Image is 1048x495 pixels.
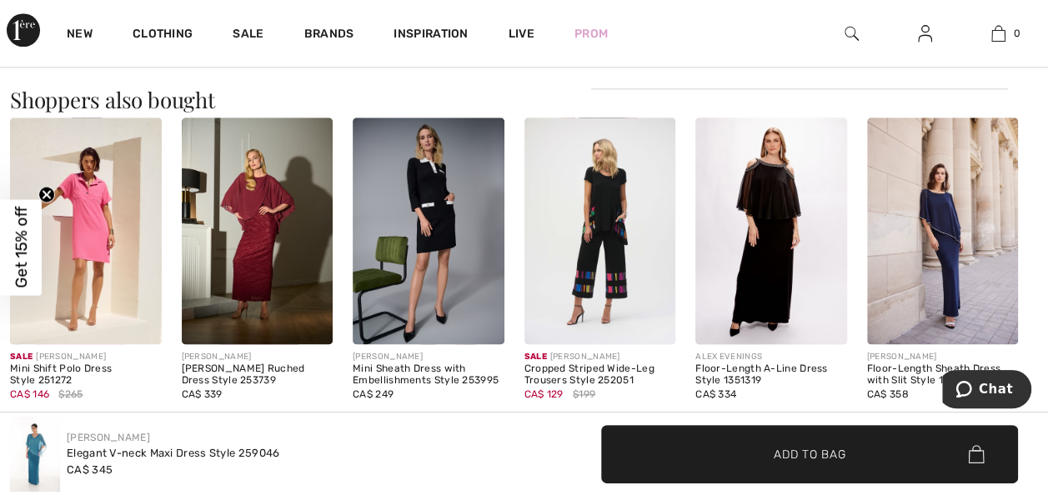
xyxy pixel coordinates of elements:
span: Sale [524,352,547,362]
img: Maxi Sheath Ruched Dress Style 253739 [182,117,333,344]
span: CA$ 345 [67,463,113,476]
h3: Shoppers also bought [10,89,1038,111]
span: CA$ 146 [10,388,49,400]
button: Add to Bag [601,425,1018,483]
div: Floor-Length A-Line Dress Style 1351319 [695,363,847,387]
div: [PERSON_NAME] [867,351,1019,363]
img: Mini Shift Polo Dress Style 251272 [10,117,162,344]
span: Add to Bag [774,445,845,462]
a: Sale [233,27,263,44]
span: CA$ 339 [182,388,223,400]
img: Bag.svg [968,445,984,463]
a: Prom [574,25,608,42]
div: [PERSON_NAME] [10,351,162,363]
img: Elegant V-Neck Maxi Dress Style 259046 [10,417,60,492]
a: 0 [962,23,1034,43]
div: Mini Sheath Dress with Embellishments Style 253995 [353,363,504,387]
a: Live [509,25,534,42]
div: [PERSON_NAME] Ruched Dress Style 253739 [182,363,333,387]
div: [PERSON_NAME] [524,351,676,363]
img: My Bag [991,23,1005,43]
span: $265 [58,387,83,402]
img: search the website [845,23,859,43]
span: 0 [1014,26,1020,41]
div: Floor-Length Sheath Dress with Slit Style 179257 [867,363,1019,387]
span: CA$ 358 [867,388,909,400]
img: Mini Sheath Dress with Embellishments Style 253995 [353,117,504,344]
img: Floor-Length Sheath Dress with Slit Style 179257 [867,117,1019,344]
a: Sign In [905,23,945,44]
a: [PERSON_NAME] [67,432,150,443]
span: Inspiration [394,27,468,44]
iframe: Opens a widget where you can chat to one of our agents [942,370,1031,412]
div: Cropped Striped Wide-Leg Trousers Style 252051 [524,363,676,387]
span: CA$ 334 [695,388,736,400]
img: My Info [918,23,932,43]
span: $199 [573,387,595,402]
img: Cropped Striped Wide-Leg Trousers Style 252051 [524,117,676,344]
a: New [67,27,93,44]
img: Floor-Length A-Line Dress Style 1351319 [695,117,847,344]
a: Brands [304,27,354,44]
div: Elegant V-neck Maxi Dress Style 259046 [67,445,279,462]
span: Get 15% off [12,207,31,288]
img: 1ère Avenue [7,13,40,47]
span: Sale [10,352,33,362]
div: ALEX EVENINGS [695,351,847,363]
div: [PERSON_NAME] [353,351,504,363]
span: CA$ 129 [524,388,564,400]
button: Close teaser [38,187,55,203]
a: Clothing [133,27,193,44]
div: [PERSON_NAME] [182,351,333,363]
div: Mini Shift Polo Dress Style 251272 [10,363,162,387]
span: CA$ 249 [353,388,394,400]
